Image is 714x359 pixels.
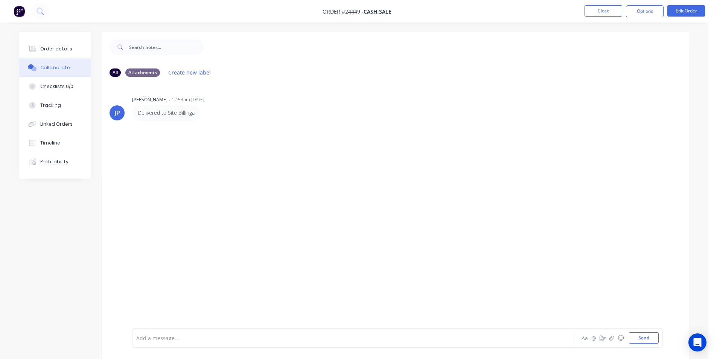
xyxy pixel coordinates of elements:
[585,5,622,17] button: Close
[19,115,91,134] button: Linked Orders
[40,46,72,52] div: Order details
[164,67,215,78] button: Create new label
[19,58,91,77] button: Collaborate
[40,64,70,71] div: Collaborate
[40,140,60,146] div: Timeline
[40,102,61,109] div: Tracking
[364,8,391,15] a: CASH SALE
[19,96,91,115] button: Tracking
[323,8,364,15] span: Order #24449 -
[667,5,705,17] button: Edit Order
[580,333,589,342] button: Aa
[40,83,73,90] div: Checklists 0/0
[110,68,121,77] div: All
[169,96,204,103] div: - 12:53pm [DATE]
[19,134,91,152] button: Timeline
[114,108,120,117] div: JP
[132,96,167,103] div: [PERSON_NAME]
[629,332,659,344] button: Send
[14,6,25,17] img: Factory
[626,5,664,17] button: Options
[40,158,69,165] div: Profitability
[129,40,204,55] input: Search notes...
[616,333,625,342] button: ☺
[40,121,73,128] div: Linked Orders
[19,152,91,171] button: Profitability
[688,333,706,351] div: Open Intercom Messenger
[19,77,91,96] button: Checklists 0/0
[125,68,160,77] div: Attachments
[138,109,195,117] p: Delivered to Site Billinga
[589,333,598,342] button: @
[19,40,91,58] button: Order details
